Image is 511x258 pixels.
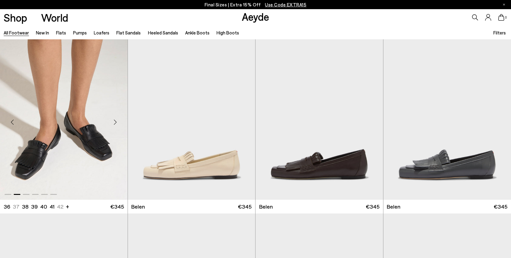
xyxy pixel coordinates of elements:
li: 36 [4,203,10,210]
li: + [66,202,69,210]
div: 1 / 6 [128,39,255,200]
span: Belen [131,203,145,210]
a: Ankle Boots [185,30,210,35]
a: 0 [498,14,504,21]
a: Flats [56,30,66,35]
a: Next slide Previous slide [255,39,383,200]
span: Navigate to /collections/ss25-final-sizes [265,2,306,7]
img: Belen Tassel Loafers [255,39,383,200]
span: Belen [387,203,400,210]
div: Previous slide [3,113,21,131]
span: €345 [110,203,124,210]
li: 41 [50,203,55,210]
span: 0 [504,16,507,19]
ul: variant [4,203,62,210]
span: €345 [366,203,379,210]
a: Aeyde [242,10,269,23]
a: High Boots [217,30,239,35]
a: Shop [4,12,27,23]
img: Belen Tassel Loafers [128,39,255,200]
li: 40 [40,203,47,210]
a: New In [36,30,49,35]
a: Belen €345 [255,200,383,213]
li: 39 [31,203,38,210]
p: Final Sizes | Extra 15% Off [205,1,307,9]
li: 38 [22,203,29,210]
a: Loafers [94,30,109,35]
a: Belen €345 [128,200,255,213]
span: Filters [493,30,506,35]
a: Flat Sandals [116,30,141,35]
a: Heeled Sandals [148,30,178,35]
a: Pumps [73,30,87,35]
a: World [41,12,68,23]
span: €345 [238,203,252,210]
span: Belen [259,203,273,210]
a: Next slide Previous slide [128,39,255,200]
a: All Footwear [4,30,29,35]
div: Next slide [106,113,125,131]
span: €345 [494,203,507,210]
div: 1 / 6 [255,39,383,200]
